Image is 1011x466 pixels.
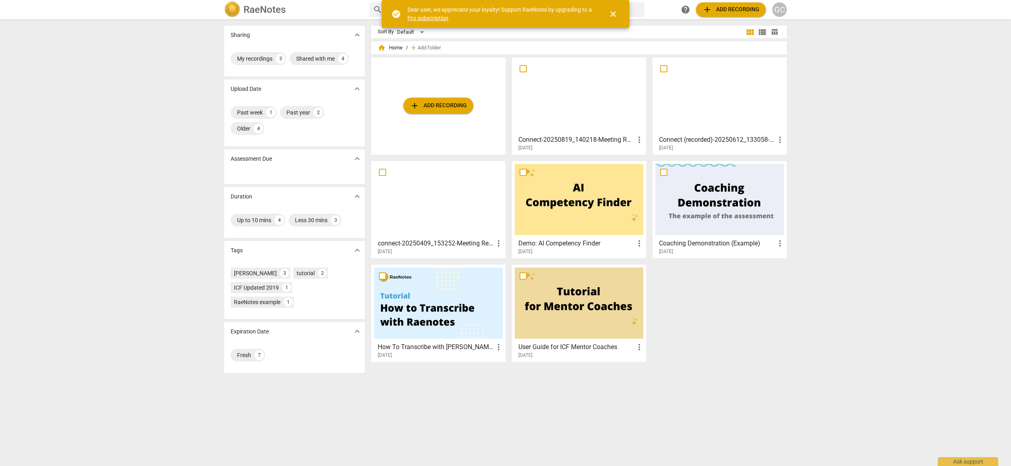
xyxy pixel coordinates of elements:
div: 2 [318,269,327,278]
p: Assessment Due [231,155,272,163]
button: Show more [351,153,363,165]
a: Demo: AI Competency Finder[DATE] [515,164,643,255]
div: RaeNotes example [234,298,280,306]
a: Coaching Demonstration (Example)[DATE] [655,164,784,255]
button: Show more [351,190,363,202]
div: Less 30 mins [295,216,327,224]
p: Duration [231,192,252,201]
div: Up to 10 mins [237,216,271,224]
div: Dear user, we appreciate your loyalty! Support RaeNotes by upgrading to a [407,6,594,22]
span: Home [378,44,403,52]
span: expand_more [352,30,362,40]
p: Tags [231,246,243,255]
span: search [373,5,383,14]
div: Sort By [378,29,394,35]
div: Fresh [237,351,251,359]
button: Show more [351,244,363,256]
span: home [378,44,386,52]
h3: Coaching Demonstration (Example) [659,239,775,248]
span: add [409,44,417,52]
div: 3 [280,269,289,278]
div: Shared with me [296,55,335,63]
p: Expiration Date [231,327,269,336]
div: 1 [282,283,291,292]
span: expand_more [352,327,362,336]
button: List view [756,26,768,38]
span: table_chart [771,28,778,36]
div: Past week [237,108,263,117]
span: [DATE] [378,352,392,359]
span: [DATE] [518,145,532,151]
div: [PERSON_NAME] [234,269,277,277]
span: Add recording [702,5,759,14]
span: add [410,101,420,110]
div: 3 [331,215,340,225]
h3: User Guide for ICF Mentor Coaches [518,342,634,352]
span: Add folder [417,45,441,51]
h3: How To Transcribe with RaeNotes [378,342,494,352]
span: Add recording [410,101,467,110]
p: Sharing [231,31,250,39]
span: more_vert [634,342,644,352]
a: Help [678,2,693,17]
div: 1 [284,298,293,307]
div: 2 [313,108,323,117]
div: 4 [338,54,348,63]
div: Older [237,125,250,133]
span: / [406,45,408,51]
button: Table view [768,26,780,38]
span: [DATE] [378,248,392,255]
h3: Connect (recorded)-20250612_133058-Meeting Recording [659,135,775,145]
span: view_list [757,27,767,37]
button: Show more [351,325,363,337]
div: 4 [254,124,263,133]
div: 7 [254,350,264,360]
span: more_vert [634,239,644,248]
h2: RaeNotes [244,4,286,15]
div: My recordings [237,55,272,63]
div: tutorial [297,269,315,277]
div: 4 [274,215,284,225]
span: [DATE] [518,352,532,359]
span: add [702,5,712,14]
span: [DATE] [659,145,673,151]
a: Connect (recorded)-20250612_133058-Meeting Recording[DATE] [655,60,784,151]
button: Tile view [744,26,756,38]
span: help [681,5,690,14]
span: more_vert [775,239,785,248]
span: expand_more [352,245,362,255]
button: Upload [696,2,766,17]
span: more_vert [494,239,503,248]
img: Logo [224,2,240,18]
div: Past year [287,108,310,117]
a: User Guide for ICF Mentor Coaches[DATE] [515,268,643,358]
a: Pro subscription [407,15,448,21]
span: more_vert [775,135,785,145]
h3: Connect-20250819_140218-Meeting Recording (1) [518,135,634,145]
button: Show more [351,83,363,95]
button: GC [772,2,787,17]
span: view_module [745,27,755,37]
span: more_vert [634,135,644,145]
button: Close [604,4,623,24]
div: ICF Updated 2019 [234,284,279,292]
p: Upload Date [231,85,261,93]
div: Ask support [938,457,998,466]
span: more_vert [494,342,503,352]
span: [DATE] [659,248,673,255]
a: connect-20250409_153252-Meeting Recording[DATE] [374,164,503,255]
span: expand_more [352,84,362,94]
div: Default [397,26,427,39]
a: How To Transcribe with [PERSON_NAME][DATE] [374,268,503,358]
span: close [608,9,618,19]
span: expand_more [352,192,362,201]
button: Show more [351,29,363,41]
div: 1 [266,108,276,117]
span: check_circle [391,9,401,19]
div: 3 [276,54,285,63]
a: LogoRaeNotes [224,2,363,18]
span: expand_more [352,154,362,164]
button: Upload [403,98,473,114]
a: Connect-20250819_140218-Meeting Recording (1)[DATE] [515,60,643,151]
